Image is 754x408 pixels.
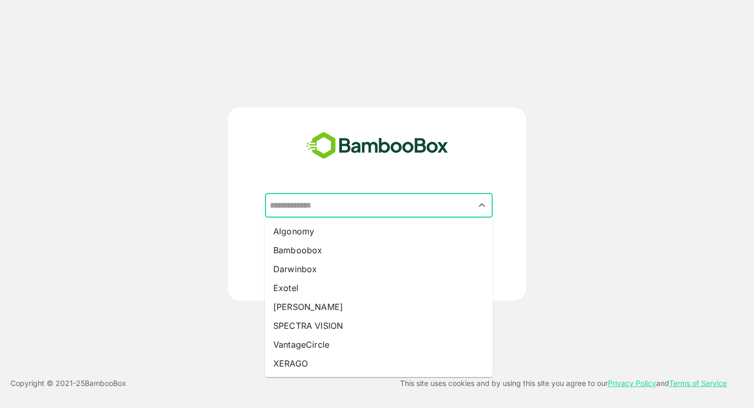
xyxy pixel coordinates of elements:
li: XERAGO [265,354,493,373]
p: This site uses cookies and by using this site you agree to our and [400,377,727,390]
a: Privacy Policy [608,379,656,388]
li: Algonomy [265,222,493,241]
li: VantageCircle [265,335,493,354]
p: Copyright © 2021- 25 BambooBox [10,377,126,390]
li: Bamboobox [265,241,493,260]
li: SPECTRA VISION [265,316,493,335]
li: [PERSON_NAME] [265,297,493,316]
li: Exotel [265,278,493,297]
li: Darwinbox [265,260,493,278]
a: Terms of Service [669,379,727,388]
button: Close [475,198,489,212]
img: bamboobox [301,128,454,163]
